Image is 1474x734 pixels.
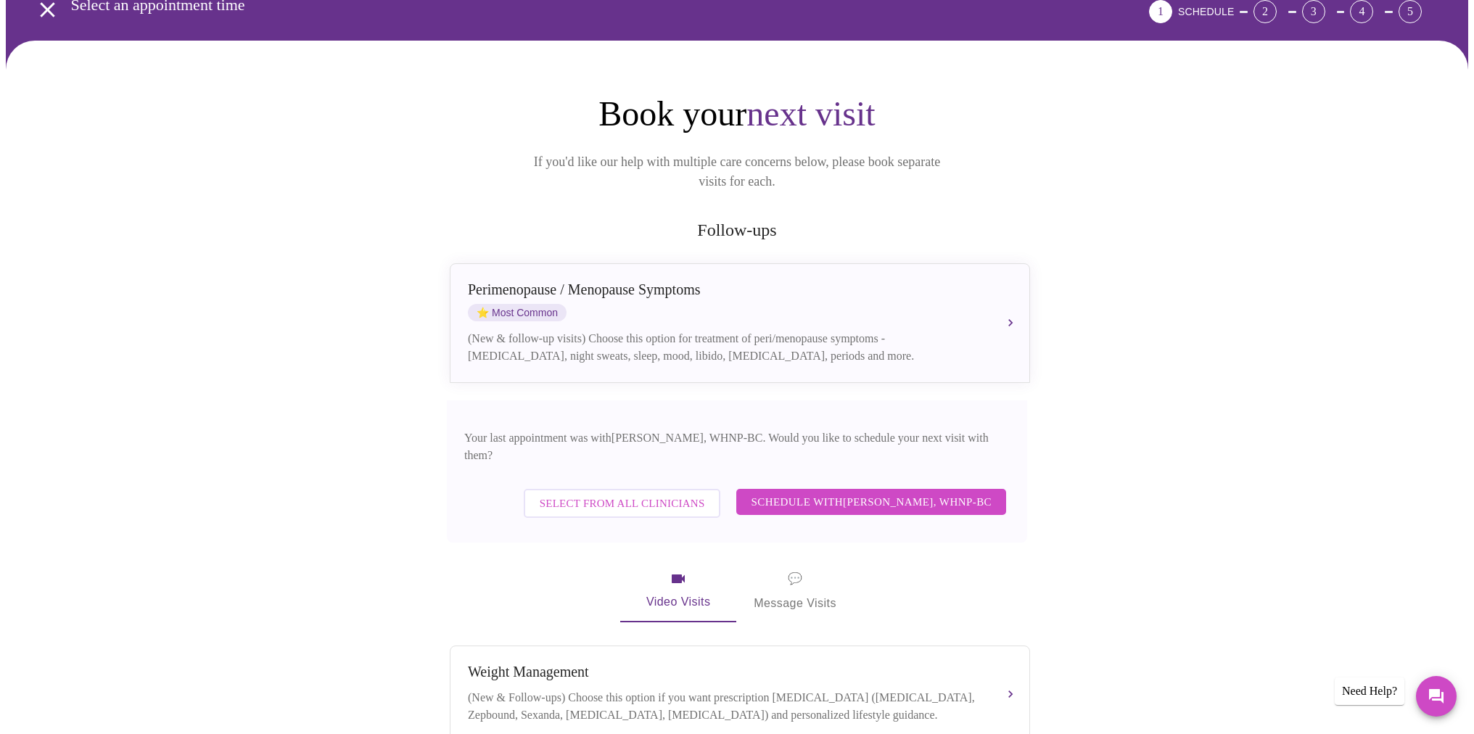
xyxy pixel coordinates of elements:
span: Schedule with [PERSON_NAME], WHNP-BC [751,492,992,511]
div: (New & follow-up visits) Choose this option for treatment of peri/menopause symptoms - [MEDICAL_D... [468,330,983,365]
h1: Book your [447,93,1027,135]
button: Select from All Clinicians [524,489,721,518]
span: next visit [746,94,875,133]
div: (New & Follow-ups) Choose this option if you want prescription [MEDICAL_DATA] ([MEDICAL_DATA], Ze... [468,689,983,724]
p: Your last appointment was with [PERSON_NAME], WHNP-BC . Would you like to schedule your next visi... [464,429,1010,464]
span: message [788,569,802,589]
button: Perimenopause / Menopause SymptomsstarMost Common(New & follow-up visits) Choose this option for ... [450,263,1030,383]
span: Select from All Clinicians [540,494,705,513]
button: Schedule with[PERSON_NAME], WHNP-BC [736,489,1006,515]
div: Weight Management [468,664,983,680]
span: SCHEDULE [1178,6,1234,17]
span: Message Visits [754,569,836,614]
button: Messages [1416,676,1457,717]
h2: Follow-ups [447,220,1027,240]
div: Perimenopause / Menopause Symptoms [468,281,983,298]
span: Most Common [468,304,567,321]
span: star [477,307,489,318]
p: If you'd like our help with multiple care concerns below, please book separate visits for each. [514,152,960,191]
span: Video Visits [638,570,719,612]
div: Need Help? [1335,677,1404,705]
